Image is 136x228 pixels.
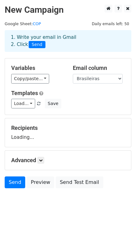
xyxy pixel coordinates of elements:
[5,5,131,15] h2: New Campaign
[11,90,38,96] a: Templates
[5,21,41,26] small: Google Sheet:
[45,99,61,108] button: Save
[56,176,103,188] a: Send Test Email
[11,99,35,108] a: Load...
[6,34,130,48] div: 1. Write your email in Gmail 2. Click
[11,125,125,141] div: Loading...
[27,176,54,188] a: Preview
[5,176,25,188] a: Send
[11,65,63,71] h5: Variables
[11,125,125,131] h5: Recipients
[11,74,49,84] a: Copy/paste...
[11,157,125,164] h5: Advanced
[90,21,131,26] a: Daily emails left: 50
[90,21,131,27] span: Daily emails left: 50
[73,65,125,71] h5: Email column
[33,21,41,26] a: COP
[29,41,45,48] span: Send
